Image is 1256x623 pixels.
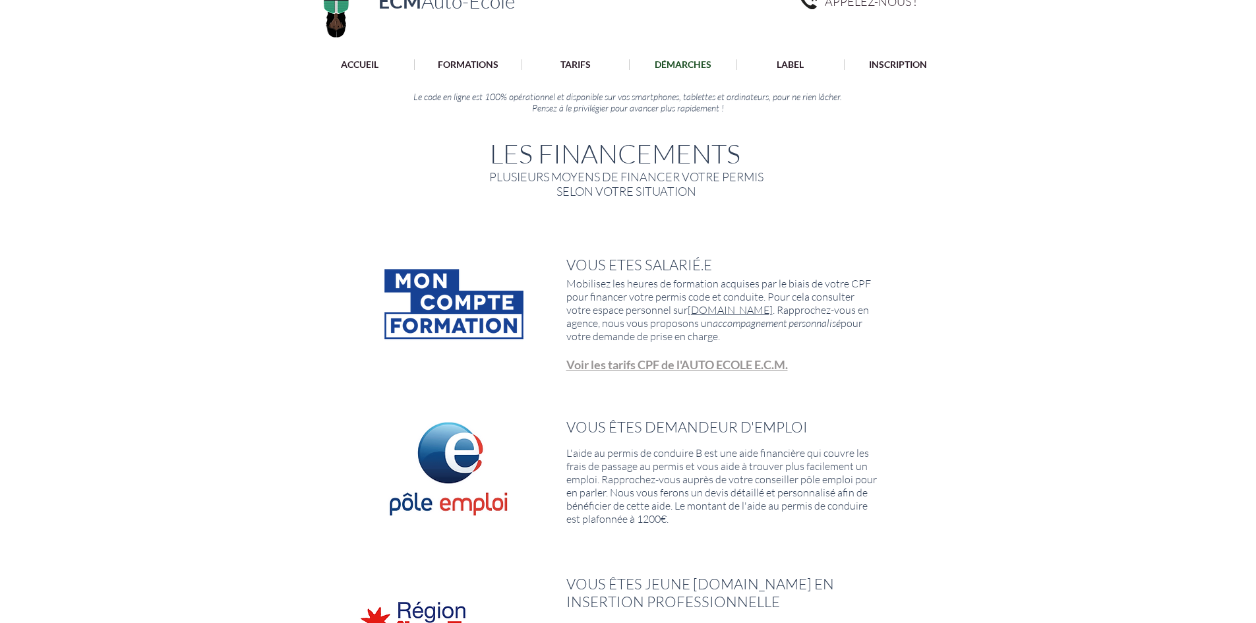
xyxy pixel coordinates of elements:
a: LABEL [736,59,844,70]
span: LES FINANCEMENTS [490,137,740,169]
span: PLUSIEURS MOYENS DE FINANCER VOTRE PERMIS [489,169,763,184]
p: FORMATIONS [431,59,505,70]
span: L'aide au permis de conduire B est une aide financière qui couvre les frais de passage au permis ... [566,446,877,525]
img: Capture d’écran 2021-12-13 à 17.23.46.png [365,414,531,523]
span: SELON VOTRE SITUATION [556,184,696,198]
p: LABEL [770,59,810,70]
iframe: Wix Chat [1012,413,1256,623]
a: DÉMARCHES [629,59,736,70]
p: DÉMARCHES [648,59,718,70]
span: Mobilisez les heures de formation acquises par le biais de votre CPF pour financer votre permis c... [566,277,871,343]
a: Voir les tarifs CPF de l'AUTO ECOLE E.C.M. [566,357,788,372]
a: TARIFS [522,59,629,70]
span: VOUS ETES SALARIÉ.E [566,256,712,274]
span: Le code en ligne est 100% opérationnel et disponible sur vos smartphones, tablettes et ordinateur... [413,91,842,102]
p: ACCUEIL [334,59,385,70]
p: INSCRIPTION [862,59,934,70]
span: VOUS ÊTES DEMANDEUR D'EMPLOI [566,418,808,436]
span: Pensez à le privilégier pour avancer plus rapidement ! [532,102,724,113]
img: logo_moncompteformation_rvb.png [370,256,538,351]
p: TARIFS [554,59,597,70]
nav: Site [305,59,952,71]
a: INSCRIPTION [844,59,951,70]
a: [DOMAIN_NAME] [688,303,773,316]
a: FORMATIONS [414,59,522,70]
a: ACCUEIL [306,59,414,70]
span: accompagnement personnalisé [713,316,841,330]
span: VOUS ÊTES JEUNE [DOMAIN_NAME] EN INSERTION PROFESSIONNELLE [566,575,834,610]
